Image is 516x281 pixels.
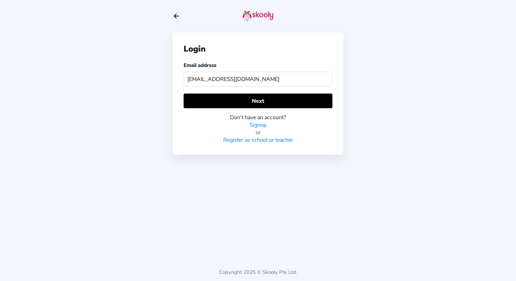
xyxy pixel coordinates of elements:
[249,121,267,129] a: Signup
[184,114,332,121] div: Don't have an account?
[184,129,332,136] div: or
[184,43,332,54] div: Login
[223,136,293,144] a: Register as school or teacher
[184,94,332,108] button: Next
[243,10,273,21] img: skooly-logo.png
[173,12,180,20] button: arrow back outline
[184,62,216,69] label: Email address
[184,72,332,86] input: Your email address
